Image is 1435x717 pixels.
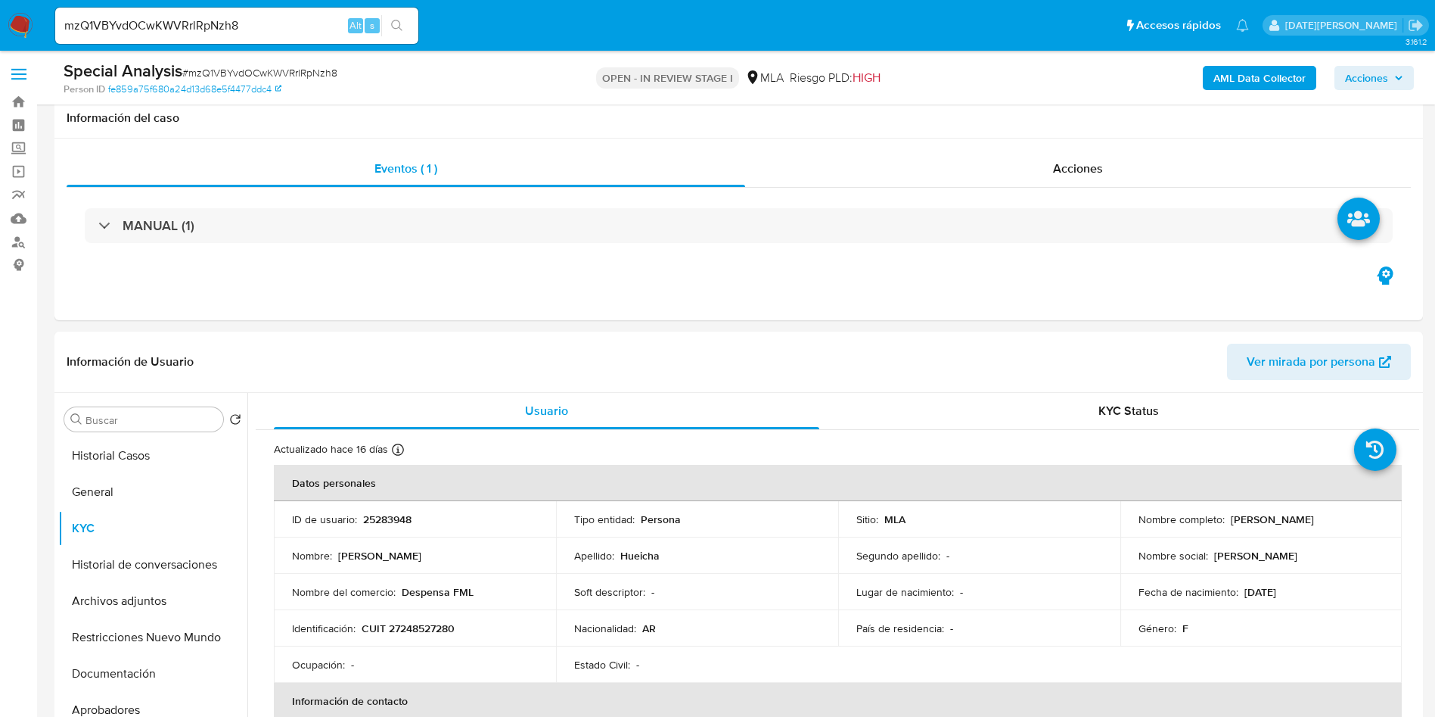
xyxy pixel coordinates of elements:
p: - [636,658,639,672]
div: MLA [745,70,784,86]
p: Sitio : [856,513,878,526]
span: Alt [349,18,362,33]
h3: MANUAL (1) [123,217,194,234]
p: Tipo entidad : [574,513,635,526]
span: Accesos rápidos [1136,17,1221,33]
span: KYC Status [1098,402,1159,419]
p: Actualizado hace 16 días [274,442,388,457]
p: Género : [1138,622,1176,635]
p: - [960,585,963,599]
p: AR [642,622,656,635]
span: s [370,18,374,33]
p: MLA [884,513,905,526]
button: AML Data Collector [1203,66,1316,90]
button: Historial de conversaciones [58,547,247,583]
p: - [651,585,654,599]
div: MANUAL (1) [85,208,1393,243]
a: Salir [1408,17,1424,33]
p: Lugar de nacimiento : [856,585,954,599]
p: CUIT 27248527280 [362,622,455,635]
span: Eventos ( 1 ) [374,160,437,177]
p: Persona [641,513,681,526]
p: [PERSON_NAME] [1231,513,1314,526]
p: Nombre social : [1138,549,1208,563]
button: General [58,474,247,510]
button: Restricciones Nuevo Mundo [58,619,247,656]
p: F [1182,622,1188,635]
button: Documentación [58,656,247,692]
p: - [950,622,953,635]
button: Historial Casos [58,438,247,474]
p: Estado Civil : [574,658,630,672]
span: Acciones [1053,160,1103,177]
button: KYC [58,510,247,547]
p: País de residencia : [856,622,944,635]
span: Usuario [525,402,568,419]
p: - [946,549,949,563]
p: Identificación : [292,622,356,635]
p: OPEN - IN REVIEW STAGE I [596,67,739,89]
button: search-icon [381,15,412,36]
span: # mzQ1VBYvdOCwKWVRrlRpNzh8 [182,65,337,80]
p: - [351,658,354,672]
p: [PERSON_NAME] [1214,549,1297,563]
h1: Información del caso [67,111,1411,126]
p: Nombre del comercio : [292,585,396,599]
span: Ver mirada por persona [1247,344,1375,380]
p: 25283948 [363,513,412,526]
a: fe859a75f680a24d13d68e5f4477ddc4 [108,83,281,96]
p: [PERSON_NAME] [338,549,421,563]
p: Despensa FML [402,585,474,599]
p: Segundo apellido : [856,549,940,563]
b: Person ID [64,83,105,96]
button: Acciones [1334,66,1414,90]
b: AML Data Collector [1213,66,1306,90]
button: Archivos adjuntos [58,583,247,619]
p: Nombre : [292,549,332,563]
p: Soft descriptor : [574,585,645,599]
button: Buscar [70,413,82,426]
span: Acciones [1345,66,1388,90]
p: lucia.neglia@mercadolibre.com [1285,18,1402,33]
button: Volver al orden por defecto [229,413,241,430]
span: Riesgo PLD: [790,70,881,86]
p: Fecha de nacimiento : [1138,585,1238,599]
h1: Información de Usuario [67,354,194,369]
p: [DATE] [1244,585,1276,599]
b: Special Analysis [64,58,182,83]
p: Apellido : [574,549,614,563]
input: Buscar [85,413,217,427]
p: Nombre completo : [1138,513,1225,526]
p: Nacionalidad : [574,622,636,635]
p: Hueicha [620,549,660,563]
button: Ver mirada por persona [1227,344,1411,380]
p: Ocupación : [292,658,345,672]
a: Notificaciones [1236,19,1249,32]
input: Buscar usuario o caso... [55,16,418,36]
p: ID de usuario : [292,513,357,526]
span: HIGH [853,69,881,86]
th: Datos personales [274,465,1402,501]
